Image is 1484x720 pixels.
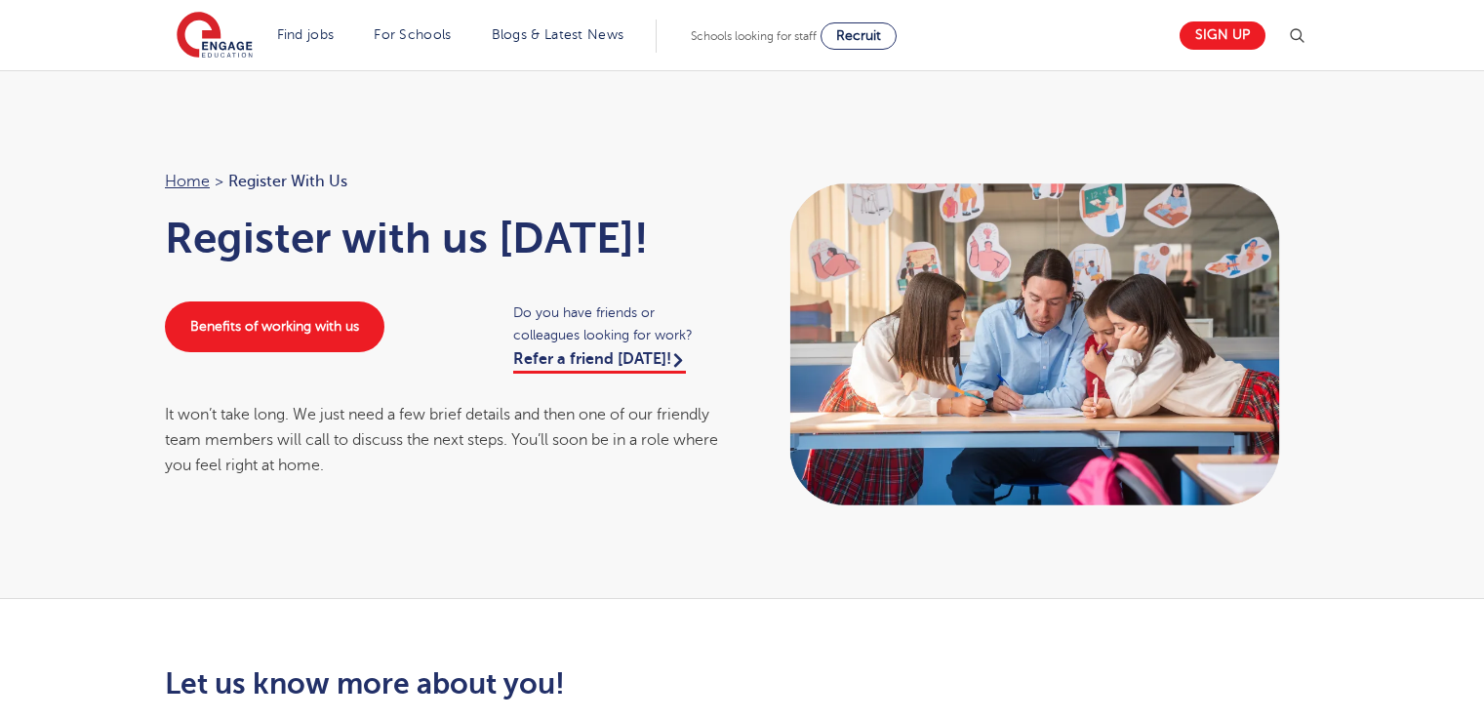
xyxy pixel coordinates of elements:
a: Refer a friend [DATE]! [513,350,686,374]
span: > [215,173,223,190]
span: Do you have friends or colleagues looking for work? [513,301,723,346]
span: Recruit [836,28,881,43]
a: Home [165,173,210,190]
nav: breadcrumb [165,169,723,194]
h2: Let us know more about you! [165,667,925,700]
a: For Schools [374,27,451,42]
h1: Register with us [DATE]! [165,214,723,262]
a: Recruit [821,22,897,50]
a: Sign up [1180,21,1265,50]
div: It won’t take long. We just need a few brief details and then one of our friendly team members wi... [165,402,723,479]
span: Schools looking for staff [691,29,817,43]
a: Benefits of working with us [165,301,384,352]
a: Find jobs [277,27,335,42]
a: Blogs & Latest News [492,27,624,42]
img: Engage Education [177,12,253,60]
span: Register with us [228,169,347,194]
